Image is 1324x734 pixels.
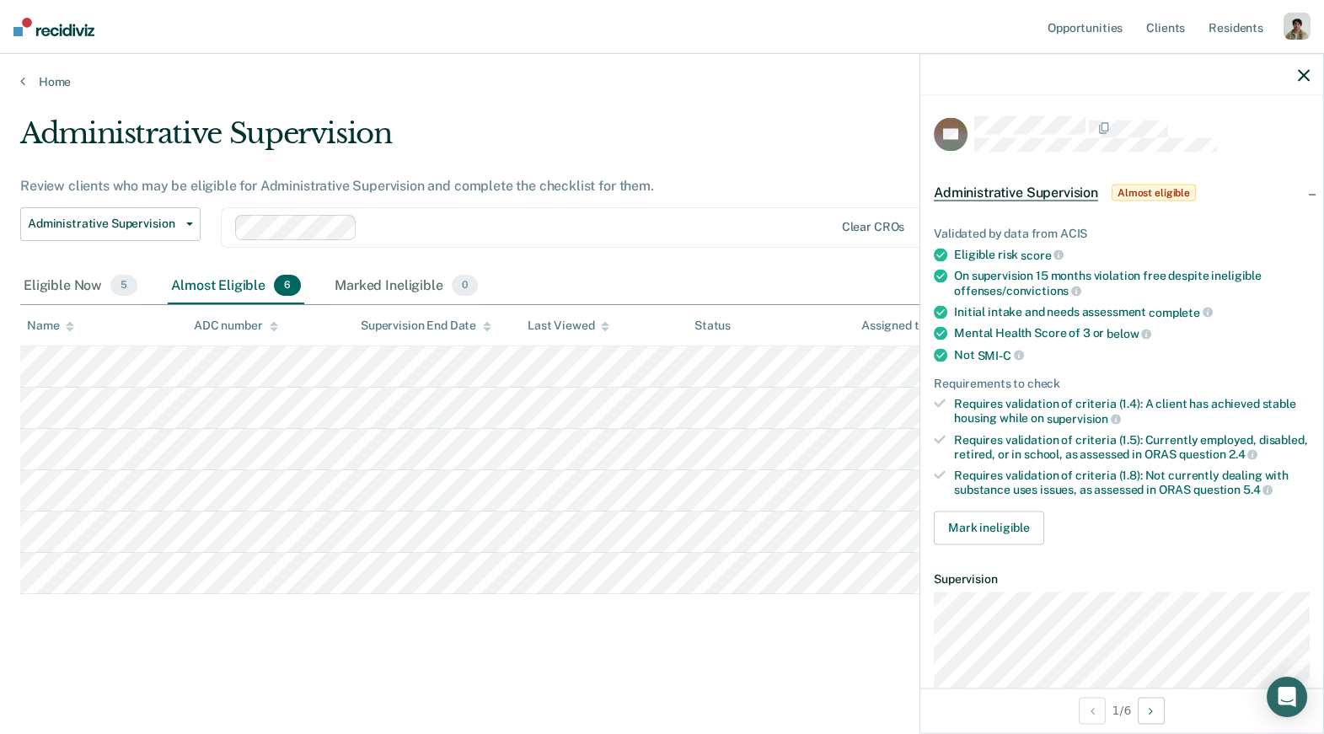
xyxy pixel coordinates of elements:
div: Last Viewed [528,319,609,333]
button: Previous Opportunity [1079,697,1106,724]
div: Requires validation of criteria (1.8): Not currently dealing with substance uses issues, as asses... [954,469,1310,497]
div: Review clients who may be eligible for Administrative Supervision and complete the checklist for ... [20,178,1013,194]
div: Administrative Supervision [20,116,1013,164]
span: Administrative Supervision [934,185,1098,201]
div: Open Intercom Messenger [1267,677,1307,717]
span: offenses/convictions [954,284,1081,297]
div: Almost Eligible [168,268,304,305]
span: below [1107,327,1151,340]
div: Validated by data from ACIS [934,227,1310,241]
span: SMI-C [977,348,1023,362]
div: Administrative SupervisionAlmost eligible [920,166,1323,220]
div: Status [694,319,731,333]
div: Initial intake and needs assessment [954,304,1310,319]
button: Next Opportunity [1138,697,1165,724]
div: Marked Ineligible [331,268,481,305]
div: Supervision End Date [361,319,491,333]
div: On supervision 15 months violation free despite ineligible [954,269,1310,297]
a: Home [20,74,1304,89]
div: Requires validation of criteria (1.5): Currently employed, disabled, retired, or in school, as as... [954,432,1310,461]
span: 5 [110,275,137,297]
div: Requirements to check [934,376,1310,390]
span: 0 [452,275,478,297]
img: Recidiviz [13,18,94,36]
div: Eligible Now [20,268,141,305]
span: supervision [1047,412,1121,426]
div: Mental Health Score of 3 or [954,326,1310,341]
div: Assigned to [861,319,941,333]
span: score [1021,248,1064,261]
span: Administrative Supervision [28,217,180,231]
span: 6 [274,275,301,297]
div: Requires validation of criteria (1.4): A client has achieved stable housing while on [954,397,1310,426]
span: Almost eligible [1112,185,1196,201]
div: Clear CROs [842,220,905,234]
span: complete [1149,305,1213,319]
div: Not [954,348,1310,363]
div: Name [27,319,74,333]
button: Mark ineligible [934,511,1044,544]
span: 2.4 [1229,447,1257,461]
dt: Supervision [934,571,1310,586]
div: 1 / 6 [920,688,1323,732]
div: ADC number [194,319,278,333]
div: Eligible risk [954,247,1310,262]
